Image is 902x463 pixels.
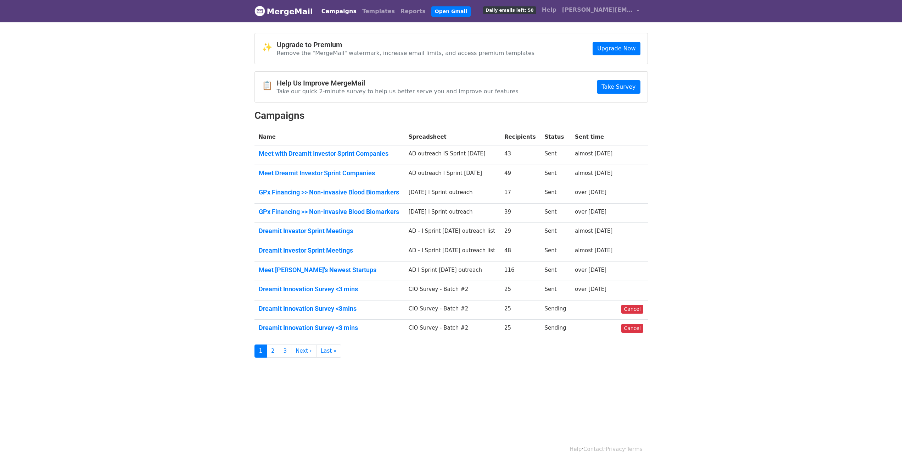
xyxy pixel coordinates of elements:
[267,345,279,358] a: 2
[404,320,500,339] td: CIO Survey - Batch #2
[539,3,559,17] a: Help
[540,281,571,301] td: Sent
[316,345,341,358] a: Last »
[500,261,540,281] td: 116
[404,203,500,223] td: [DATE] I Sprint outreach
[575,267,606,273] a: over [DATE]
[575,189,606,195] a: over [DATE]
[500,184,540,204] td: 17
[259,169,400,177] a: Meet Dreamit Investor Sprint Companies
[404,165,500,184] td: AD outreach I Sprint [DATE]
[500,129,540,145] th: Recipients
[254,4,313,19] a: MergeMail
[500,281,540,301] td: 25
[540,165,571,184] td: Sent
[575,247,612,254] a: almost [DATE]
[621,324,643,333] a: Cancel
[319,4,359,18] a: Campaigns
[254,110,648,122] h2: Campaigns
[259,150,400,158] a: Meet with Dreamit Investor Sprint Companies
[404,129,500,145] th: Spreadsheet
[500,165,540,184] td: 49
[500,223,540,242] td: 29
[259,208,400,216] a: GPx Financing >> Non-invasive Blood Biomarkers
[540,145,571,165] td: Sent
[593,42,640,55] a: Upgrade Now
[540,300,571,320] td: Sending
[262,81,277,91] span: 📋
[404,145,500,165] td: AD outreach IS Sprint [DATE]
[259,305,400,313] a: Dreamit Innovation Survey <3mins
[262,42,277,53] span: ✨
[540,203,571,223] td: Sent
[259,247,400,254] a: Dreamit Investor Sprint Meetings
[259,188,400,196] a: GPx Financing >> Non-invasive Blood Biomarkers
[404,242,500,262] td: AD - I Sprint [DATE] outreach list
[277,49,535,57] p: Remove the "MergeMail" watermark, increase email limits, and access premium templates
[500,300,540,320] td: 25
[575,209,606,215] a: over [DATE]
[404,300,500,320] td: CIO Survey - Batch #2
[480,3,539,17] a: Daily emails left: 50
[359,4,398,18] a: Templates
[259,324,400,332] a: Dreamit Innovation Survey <3 mins
[540,242,571,262] td: Sent
[500,242,540,262] td: 48
[562,6,633,14] span: [PERSON_NAME][EMAIL_ADDRESS][DOMAIN_NAME]
[259,227,400,235] a: Dreamit Investor Sprint Meetings
[259,285,400,293] a: Dreamit Innovation Survey <3 mins
[500,203,540,223] td: 39
[575,286,606,292] a: over [DATE]
[259,266,400,274] a: Meet [PERSON_NAME]'s Newest Startups
[583,446,604,452] a: Contact
[540,129,571,145] th: Status
[500,320,540,339] td: 25
[606,446,625,452] a: Privacy
[540,184,571,204] td: Sent
[404,281,500,301] td: CIO Survey - Batch #2
[483,6,536,14] span: Daily emails left: 50
[404,223,500,242] td: AD - I Sprint [DATE] outreach list
[279,345,292,358] a: 3
[621,305,643,314] a: Cancel
[575,150,612,157] a: almost [DATE]
[431,6,471,17] a: Open Gmail
[398,4,428,18] a: Reports
[571,129,617,145] th: Sent time
[575,170,612,176] a: almost [DATE]
[254,129,404,145] th: Name
[291,345,316,358] a: Next ›
[277,79,519,87] h4: Help Us Improve MergeMail
[540,261,571,281] td: Sent
[254,345,267,358] a: 1
[500,145,540,165] td: 43
[404,184,500,204] td: [DATE] I Sprint outreach
[404,261,500,281] td: AD I Sprint [DATE] outreach
[254,6,265,16] img: MergeMail logo
[277,88,519,95] p: Take our quick 2-minute survey to help us better serve you and improve our features
[597,80,640,94] a: Take Survey
[540,223,571,242] td: Sent
[570,446,582,452] a: Help
[575,228,612,234] a: almost [DATE]
[277,40,535,49] h4: Upgrade to Premium
[540,320,571,339] td: Sending
[559,3,642,20] a: [PERSON_NAME][EMAIL_ADDRESS][DOMAIN_NAME]
[627,446,642,452] a: Terms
